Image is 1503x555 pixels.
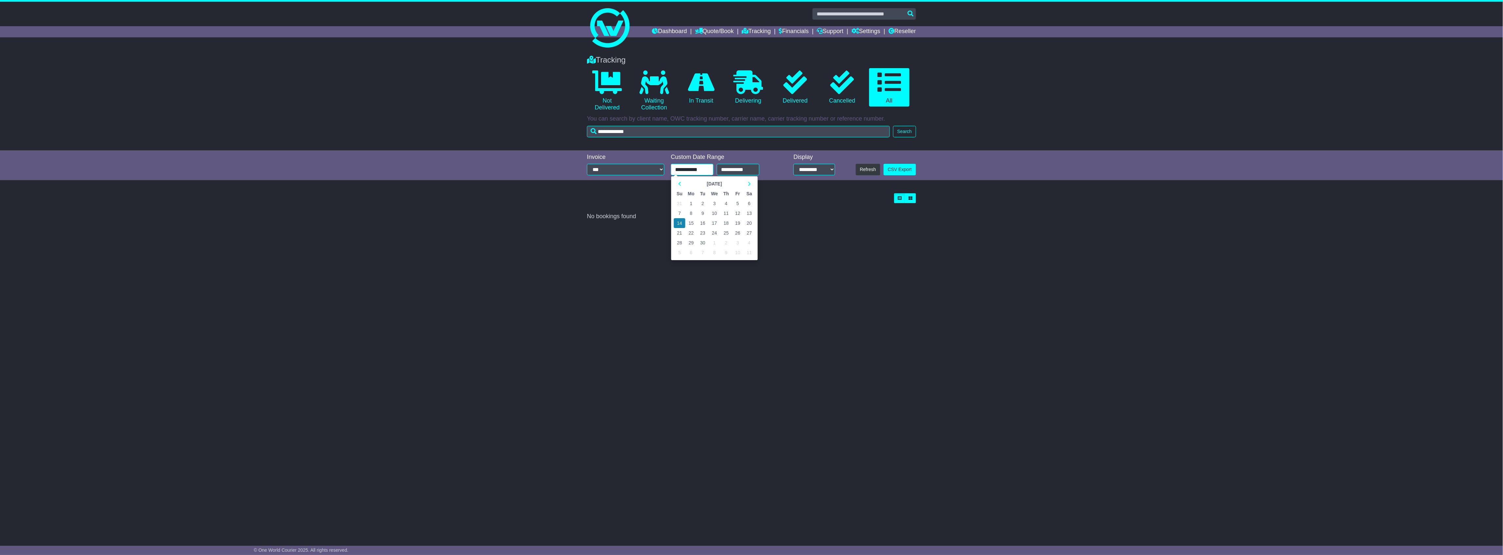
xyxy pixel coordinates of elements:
a: Dashboard [652,26,687,37]
div: Invoice [587,154,664,161]
th: Fr [732,189,743,199]
th: Su [674,189,685,199]
th: Sa [744,189,755,199]
a: Waiting Collection [634,68,674,114]
td: 22 [685,228,697,238]
button: Refresh [856,164,880,175]
a: CSV Export [884,164,916,175]
span: © One World Courier 2025. All rights reserved. [254,547,348,553]
td: 31 [674,199,685,208]
a: Support [817,26,843,37]
td: 11 [720,208,732,218]
a: Not Delivered [587,68,627,114]
a: Delivered [775,68,815,107]
td: 13 [744,208,755,218]
a: Delivering [728,68,768,107]
td: 16 [697,218,709,228]
th: Mo [685,189,697,199]
td: 15 [685,218,697,228]
td: 19 [732,218,743,228]
td: 6 [685,248,697,258]
a: Settings [851,26,880,37]
td: 17 [709,218,720,228]
div: Display [793,154,835,161]
td: 1 [685,199,697,208]
td: 11 [744,248,755,258]
td: 18 [720,218,732,228]
td: 9 [697,208,709,218]
td: 7 [697,248,709,258]
th: We [709,189,720,199]
td: 4 [744,238,755,248]
td: 8 [709,248,720,258]
button: Search [893,126,916,137]
td: 9 [720,248,732,258]
a: Quote/Book [695,26,734,37]
th: Select Month [685,179,743,189]
td: 25 [720,228,732,238]
td: 30 [697,238,709,248]
td: 20 [744,218,755,228]
td: 2 [720,238,732,248]
td: 21 [674,228,685,238]
div: No bookings found [587,213,916,220]
td: 3 [709,199,720,208]
td: 5 [674,248,685,258]
td: 3 [732,238,743,248]
td: 8 [685,208,697,218]
td: 4 [720,199,732,208]
td: 7 [674,208,685,218]
td: 12 [732,208,743,218]
a: Tracking [742,26,771,37]
a: Reseller [888,26,916,37]
div: Custom Date Range [671,154,776,161]
td: 24 [709,228,720,238]
td: 14 [674,218,685,228]
a: All [869,68,909,107]
p: You can search by client name, OWC tracking number, carrier name, carrier tracking number or refe... [587,115,916,123]
td: 27 [744,228,755,238]
a: In Transit [681,68,721,107]
a: Cancelled [822,68,862,107]
div: Tracking [584,55,919,65]
td: 28 [674,238,685,248]
th: Tu [697,189,709,199]
a: Financials [779,26,809,37]
td: 23 [697,228,709,238]
th: Th [720,189,732,199]
td: 5 [732,199,743,208]
td: 6 [744,199,755,208]
td: 2 [697,199,709,208]
td: 10 [709,208,720,218]
td: 1 [709,238,720,248]
td: 10 [732,248,743,258]
td: 29 [685,238,697,248]
td: 26 [732,228,743,238]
